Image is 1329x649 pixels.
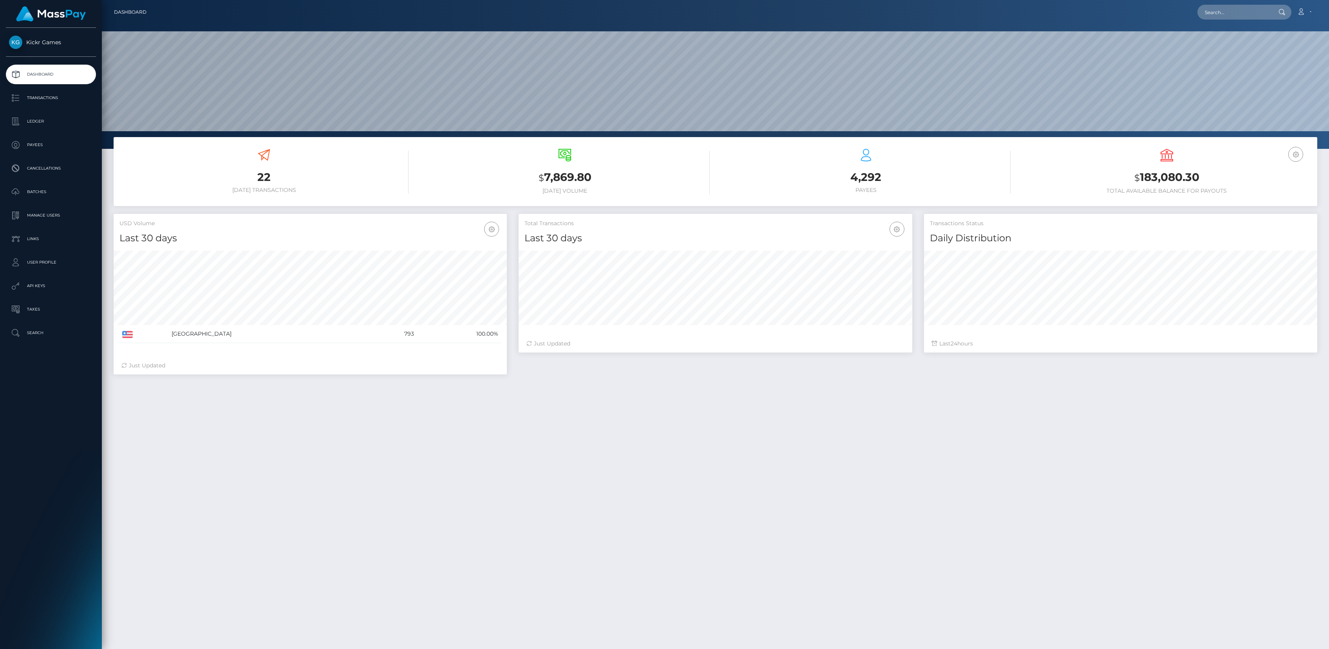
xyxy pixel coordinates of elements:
[6,229,96,249] a: Links
[1022,188,1311,194] h6: Total Available Balance for Payouts
[119,187,409,193] h6: [DATE] Transactions
[122,331,133,338] img: US.png
[930,231,1311,245] h4: Daily Distribution
[1022,170,1311,186] h3: 183,080.30
[6,65,96,84] a: Dashboard
[16,6,86,22] img: MassPay Logo
[721,170,1011,185] h3: 4,292
[6,253,96,272] a: User Profile
[9,186,93,198] p: Batches
[6,182,96,202] a: Batches
[9,233,93,245] p: Links
[539,172,544,183] small: $
[420,188,709,194] h6: [DATE] Volume
[6,88,96,108] a: Transactions
[417,325,501,343] td: 100.00%
[169,325,370,343] td: [GEOGRAPHIC_DATA]
[370,325,417,343] td: 793
[932,340,1309,348] div: Last hours
[119,170,409,185] h3: 22
[6,206,96,225] a: Manage Users
[9,280,93,292] p: API Keys
[114,4,146,20] a: Dashboard
[6,323,96,343] a: Search
[526,340,904,348] div: Just Updated
[951,340,957,347] span: 24
[119,220,501,228] h5: USD Volume
[930,220,1311,228] h5: Transactions Status
[524,231,906,245] h4: Last 30 days
[9,36,22,49] img: Kickr Games
[6,300,96,319] a: Taxes
[420,170,709,186] h3: 7,869.80
[1134,172,1140,183] small: $
[6,39,96,46] span: Kickr Games
[524,220,906,228] h5: Total Transactions
[9,69,93,80] p: Dashboard
[119,231,501,245] h4: Last 30 days
[9,304,93,315] p: Taxes
[6,112,96,131] a: Ledger
[721,187,1011,193] h6: Payees
[121,362,499,370] div: Just Updated
[9,210,93,221] p: Manage Users
[9,327,93,339] p: Search
[6,135,96,155] a: Payees
[9,163,93,174] p: Cancellations
[9,257,93,268] p: User Profile
[6,276,96,296] a: API Keys
[9,92,93,104] p: Transactions
[9,116,93,127] p: Ledger
[6,159,96,178] a: Cancellations
[9,139,93,151] p: Payees
[1197,5,1271,20] input: Search...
